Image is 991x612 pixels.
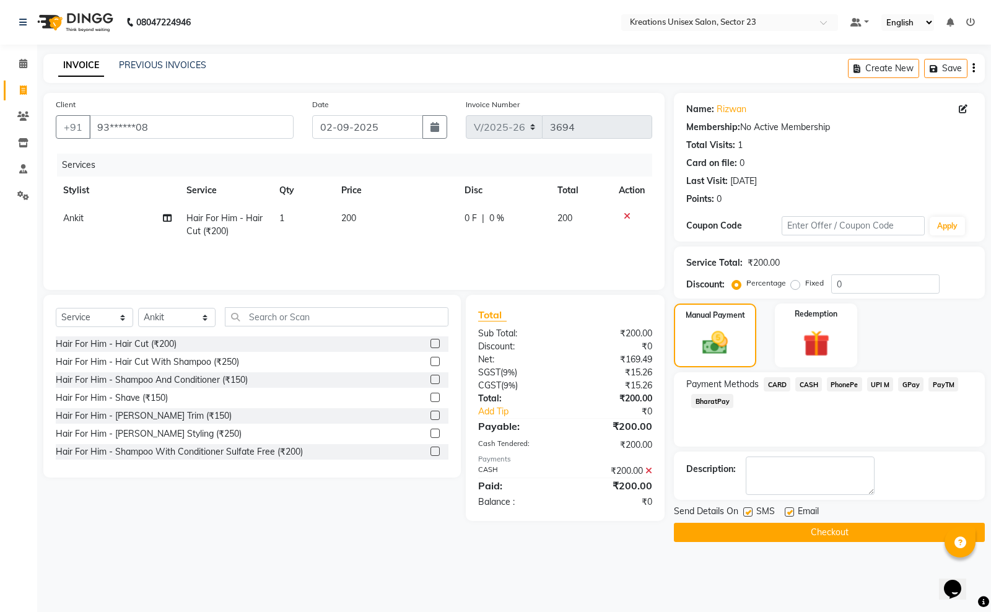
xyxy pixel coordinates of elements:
[738,139,743,152] div: 1
[334,177,457,204] th: Price
[782,216,925,235] input: Enter Offer / Coupon Code
[56,374,248,387] div: Hair For Him - Shampoo And Conditioner (₹150)
[827,377,862,391] span: PhonePe
[565,327,662,340] div: ₹200.00
[341,212,356,224] span: 200
[740,157,744,170] div: 0
[469,327,565,340] div: Sub Total:
[56,338,177,351] div: Hair For Him - Hair Cut (₹200)
[63,212,84,224] span: Ankit
[469,353,565,366] div: Net:
[746,278,786,289] label: Percentage
[482,212,484,225] span: |
[686,463,736,476] div: Description:
[56,409,232,422] div: Hair For Him - [PERSON_NAME] Trim (₹150)
[611,177,652,204] th: Action
[686,121,740,134] div: Membership:
[565,353,662,366] div: ₹169.49
[691,394,733,408] span: BharatPay
[674,505,738,520] span: Send Details On
[748,256,780,269] div: ₹200.00
[565,340,662,353] div: ₹0
[550,177,612,204] th: Total
[798,505,819,520] span: Email
[56,177,179,204] th: Stylist
[469,496,565,509] div: Balance :
[56,391,168,404] div: Hair For Him - Shave (₹150)
[795,308,837,320] label: Redemption
[565,465,662,478] div: ₹200.00
[119,59,206,71] a: PREVIOUS INVOICES
[57,154,661,177] div: Services
[686,103,714,116] div: Name:
[469,478,565,493] div: Paid:
[489,212,504,225] span: 0 %
[279,212,284,224] span: 1
[465,212,477,225] span: 0 F
[469,392,565,405] div: Total:
[565,392,662,405] div: ₹200.00
[312,99,329,110] label: Date
[848,59,919,78] button: Create New
[466,99,520,110] label: Invoice Number
[764,377,790,391] span: CARD
[478,454,652,465] div: Payments
[686,256,743,269] div: Service Total:
[565,419,662,434] div: ₹200.00
[225,307,448,326] input: Search or Scan
[136,5,191,40] b: 08047224946
[557,212,572,224] span: 200
[686,139,735,152] div: Total Visits:
[469,405,582,418] a: Add Tip
[89,115,294,139] input: Search by Name/Mobile/Email/Code
[582,405,662,418] div: ₹0
[928,377,958,391] span: PayTM
[795,377,822,391] span: CASH
[469,366,565,379] div: ( )
[939,562,979,600] iframe: chat widget
[717,193,722,206] div: 0
[805,278,824,289] label: Fixed
[272,177,334,204] th: Qty
[717,103,746,116] a: Rizwan
[56,356,239,369] div: Hair For Him - Hair Cut With Shampoo (₹250)
[924,59,967,78] button: Save
[56,427,242,440] div: Hair For Him - [PERSON_NAME] Styling (₹250)
[565,366,662,379] div: ₹15.26
[686,310,745,321] label: Manual Payment
[686,219,782,232] div: Coupon Code
[478,380,501,391] span: CGST
[56,115,90,139] button: +91
[898,377,923,391] span: GPay
[686,378,759,391] span: Payment Methods
[469,419,565,434] div: Payable:
[730,175,757,188] div: [DATE]
[504,380,515,390] span: 9%
[756,505,775,520] span: SMS
[930,217,965,235] button: Apply
[565,478,662,493] div: ₹200.00
[478,367,500,378] span: SGST
[503,367,515,377] span: 9%
[56,445,303,458] div: Hair For Him - Shampoo With Conditioner Sulfate Free (₹200)
[694,328,736,357] img: _cash.svg
[686,193,714,206] div: Points:
[457,177,550,204] th: Disc
[867,377,894,391] span: UPI M
[674,523,985,542] button: Checkout
[795,327,838,360] img: _gift.svg
[186,212,263,237] span: Hair For Him - Hair Cut (₹200)
[56,99,76,110] label: Client
[478,308,507,321] span: Total
[469,465,565,478] div: CASH
[469,379,565,392] div: ( )
[469,439,565,452] div: Cash Tendered:
[686,278,725,291] div: Discount:
[565,379,662,392] div: ₹15.26
[565,496,662,509] div: ₹0
[179,177,272,204] th: Service
[686,121,972,134] div: No Active Membership
[686,175,728,188] div: Last Visit:
[58,55,104,77] a: INVOICE
[686,157,737,170] div: Card on file:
